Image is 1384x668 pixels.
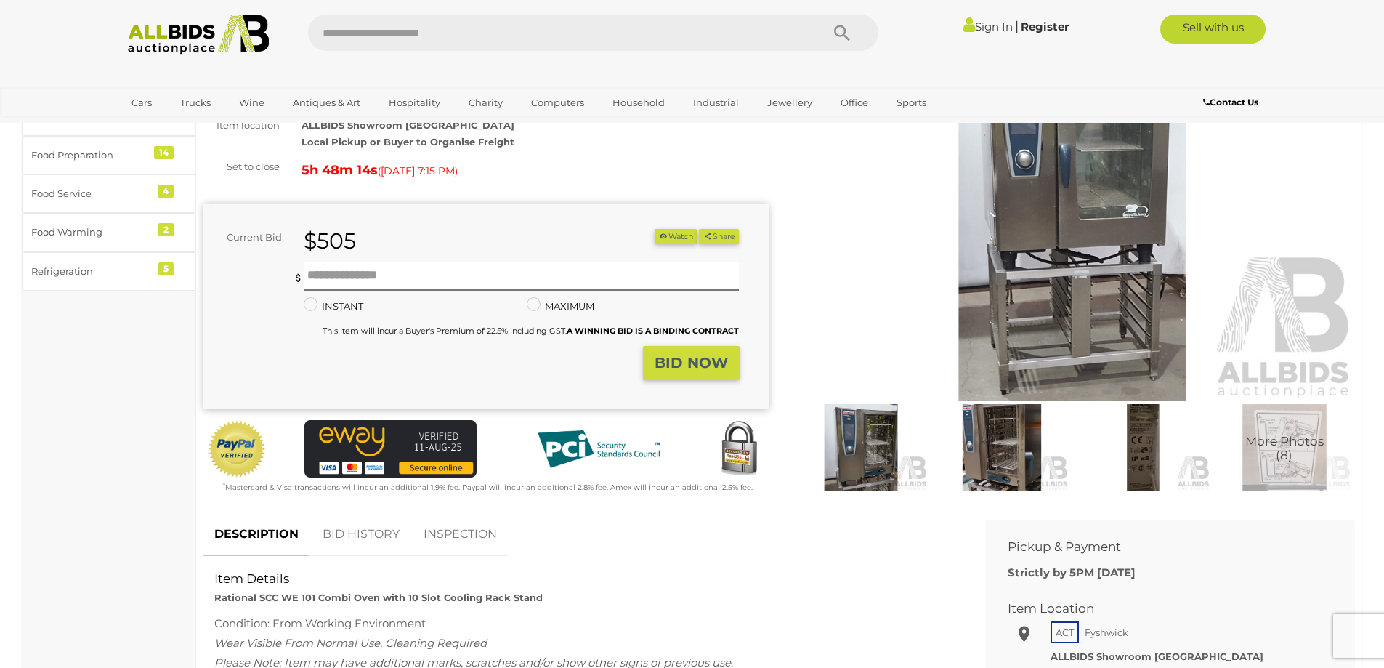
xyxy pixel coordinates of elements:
img: Rational SCC WE 101 Combi Oven with 10 Slot Cooling Rack Stand [790,36,1356,401]
button: Search [806,15,878,51]
a: Computers [522,91,594,115]
strong: ALLBIDS Showroom [GEOGRAPHIC_DATA] [302,119,514,131]
a: Sports [887,91,936,115]
img: Rational SCC WE 101 Combi Oven with 10 Slot Cooling Rack Stand [1076,404,1210,491]
img: Rational SCC WE 101 Combi Oven with 10 Slot Cooling Rack Stand [935,404,1069,491]
a: Sell with us [1160,15,1266,44]
div: 2 [158,223,174,236]
a: Industrial [684,91,748,115]
h2: Pickup & Payment [1008,540,1311,554]
label: INSTANT [304,298,363,315]
a: Charity [459,91,512,115]
strong: ALLBIDS Showroom [GEOGRAPHIC_DATA] [1051,651,1263,662]
strong: Local Pickup or Buyer to Organise Freight [302,136,514,148]
b: A WINNING BID IS A BINDING CONTRACT [567,326,739,336]
strong: 5h 48m 14s [302,162,378,178]
img: PCI DSS compliant [526,420,671,478]
a: Hospitality [379,91,450,115]
span: ( ) [378,165,458,177]
button: BID NOW [643,346,740,380]
a: Wine [230,91,274,115]
img: Official PayPal Seal [207,420,267,478]
img: eWAY Payment Gateway [304,420,477,478]
span: More Photos (8) [1245,435,1324,462]
span: | [1015,18,1019,34]
strong: Rational SCC WE 101 Combi Oven with 10 Slot Cooling Rack Stand [214,592,543,603]
a: INSPECTION [413,513,508,556]
button: Share [699,229,739,244]
a: Jewellery [758,91,822,115]
a: Household [603,91,674,115]
span: Fyshwick [1081,623,1132,642]
a: Register [1021,20,1069,33]
strong: BID NOW [655,354,728,371]
img: Rational SCC WE 101 Combi Oven with 10 Slot Cooling Rack Stand [1218,404,1351,491]
div: Set to close [193,158,291,175]
div: 14 [154,146,174,159]
a: Antiques & Art [283,91,370,115]
a: Food Preparation 14 [22,136,195,174]
h2: Item Location [1008,602,1311,616]
a: [GEOGRAPHIC_DATA] [122,115,244,139]
a: Office [831,91,878,115]
a: Cars [122,91,161,115]
small: This Item will incur a Buyer's Premium of 22.5% including GST. [323,326,739,336]
a: Refrigeration 5 [22,252,195,291]
a: DESCRIPTION [203,513,309,556]
div: 4 [158,185,174,198]
a: Contact Us [1203,94,1262,110]
b: Strictly by 5PM [DATE] [1008,566,1136,579]
a: BID HISTORY [312,513,410,556]
a: More Photos(8) [1218,404,1351,491]
button: Watch [655,229,697,244]
label: MAXIMUM [527,298,594,315]
div: Food Warming [31,224,151,241]
span: ACT [1051,621,1079,643]
h2: Item Details [214,572,953,586]
a: Sign In [963,20,1013,33]
div: Food Preparation [31,147,151,164]
li: Watch this item [655,229,697,244]
div: Food Service [31,185,151,202]
div: Item location [193,117,291,134]
span: [DATE] 7:15 PM [381,164,455,177]
strong: $505 [304,228,356,254]
div: Refrigeration [31,263,151,280]
b: Contact Us [1203,97,1258,108]
div: 5 [158,262,174,275]
small: Mastercard & Visa transactions will incur an additional 1.9% fee. Paypal will incur an additional... [223,483,753,492]
a: Food Service 4 [22,174,195,213]
img: Secured by Rapid SSL [710,420,768,478]
div: Condition: From Working Environment [214,613,953,633]
span: Wear Visible From Normal Use, Cleaning Required [214,636,487,650]
img: Allbids.com.au [120,15,278,55]
div: Current Bid [203,229,293,246]
a: Food Warming 2 [22,213,195,251]
a: Trucks [171,91,220,115]
img: Rational SCC WE 101 Combi Oven with 10 Slot Cooling Rack Stand [794,404,928,491]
